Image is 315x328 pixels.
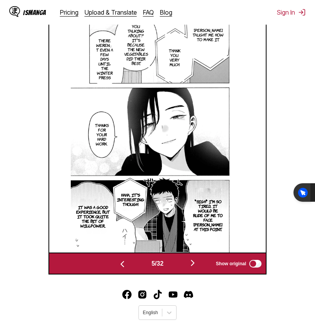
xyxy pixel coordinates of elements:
[191,26,225,43] p: [PERSON_NAME] taught me how to make it.
[168,290,178,299] a: Youtube
[9,6,20,17] img: IsManga Logo
[93,121,110,147] p: Thanks for your hard work.
[143,310,144,315] input: Select language
[115,191,146,208] p: Haha, it's interesting though.
[153,290,162,299] a: TikTok
[9,6,60,18] a: IsManga LogoIsManga
[216,261,246,266] span: Show original
[123,18,150,67] p: What are you talking about? It's because the new vegetables did their best.
[60,8,78,16] a: Pricing
[277,8,306,16] button: Sign In
[167,47,183,68] p: Thank you very much.
[184,290,193,299] img: IsManga Discord
[138,290,147,299] img: IsManga Instagram
[298,8,306,16] img: Sign out
[23,9,46,16] div: IsManga
[85,8,137,16] a: Upload & Translate
[153,290,162,299] img: IsManga TikTok
[160,8,172,16] a: Blog
[74,203,112,229] p: It was a good experience, but it took quite the bit of willpower...
[152,260,163,267] span: 5 / 32
[122,290,132,299] a: Facebook
[188,258,197,268] img: Next page
[143,8,154,16] a: FAQ
[138,290,147,299] a: Instagram
[95,37,115,81] p: There weren」t even a few days until the winter press
[184,290,193,299] a: Discord
[71,6,244,253] img: Manga Panel
[122,290,132,299] img: IsManga Facebook
[249,260,262,268] input: Show original
[191,197,225,233] p: *sigh* I'm so tired... It would be rude of me to face [PERSON_NAME] at this point.
[168,290,178,299] img: IsManga YouTube
[118,259,127,269] img: Previous page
